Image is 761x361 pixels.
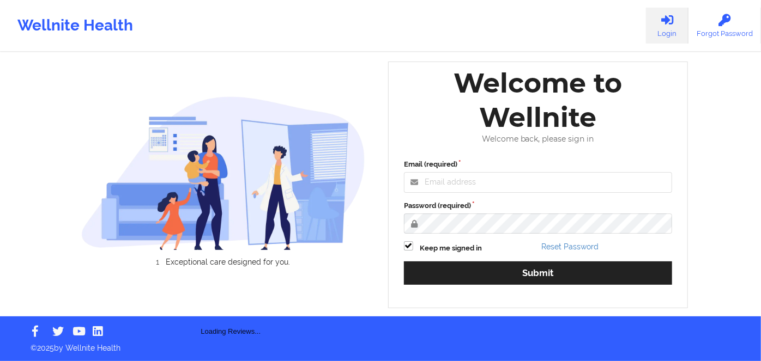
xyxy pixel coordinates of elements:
button: Submit [404,261,672,285]
a: Login [646,8,688,44]
label: Keep me signed in [420,243,482,254]
a: Forgot Password [688,8,761,44]
img: wellnite-auth-hero_200.c722682e.png [81,96,366,250]
div: Loading Reviews... [81,285,381,337]
label: Password (required) [404,200,672,211]
div: Welcome to Wellnite [396,66,680,134]
div: Welcome back, please sign in [396,134,680,144]
input: Email address [404,172,672,193]
label: Email (required) [404,159,672,170]
li: Exceptional care designed for you. [90,258,365,266]
p: © 2025 by Wellnite Health [23,335,738,353]
a: Reset Password [542,242,599,251]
